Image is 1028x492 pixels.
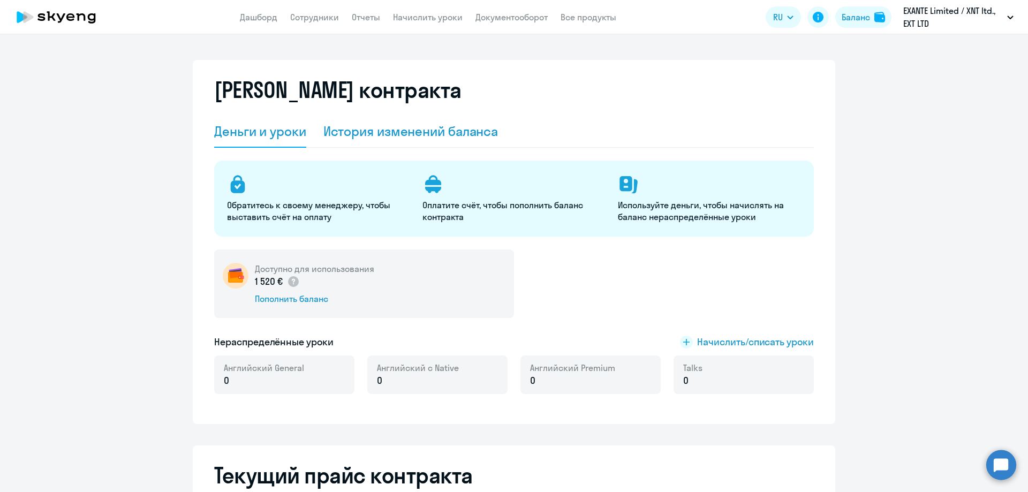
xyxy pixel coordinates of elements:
span: 0 [683,374,689,388]
a: Начислить уроки [393,12,463,22]
h5: Доступно для использования [255,263,374,275]
h5: Нераспределённые уроки [214,335,334,349]
span: Английский General [224,362,304,374]
h2: [PERSON_NAME] контракта [214,77,462,103]
button: RU [766,6,801,28]
p: ‎EXANTE Limited / XNT ltd., EXT LTD [903,4,1003,30]
div: История изменений баланса [323,123,498,140]
a: Сотрудники [290,12,339,22]
button: Балансbalance [835,6,891,28]
span: Английский с Native [377,362,459,374]
div: Деньги и уроки [214,123,306,140]
span: 0 [377,374,382,388]
span: 0 [530,374,535,388]
p: Оплатите счёт, чтобы пополнить баланс контракта [422,199,605,223]
p: 1 520 € [255,275,300,289]
div: Баланс [842,11,870,24]
img: wallet-circle.png [223,263,248,289]
a: Дашборд [240,12,277,22]
span: RU [773,11,783,24]
p: Используйте деньги, чтобы начислять на баланс нераспределённые уроки [618,199,800,223]
span: Начислить/списать уроки [697,335,814,349]
div: Пополнить баланс [255,293,374,305]
button: ‎EXANTE Limited / XNT ltd., EXT LTD [898,4,1019,30]
span: Talks [683,362,702,374]
a: Документооборот [475,12,548,22]
h2: Текущий прайс контракта [214,463,814,488]
p: Обратитесь к своему менеджеру, чтобы выставить счёт на оплату [227,199,410,223]
a: Отчеты [352,12,380,22]
img: balance [874,12,885,22]
span: Английский Premium [530,362,615,374]
span: 0 [224,374,229,388]
a: Все продукты [561,12,616,22]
